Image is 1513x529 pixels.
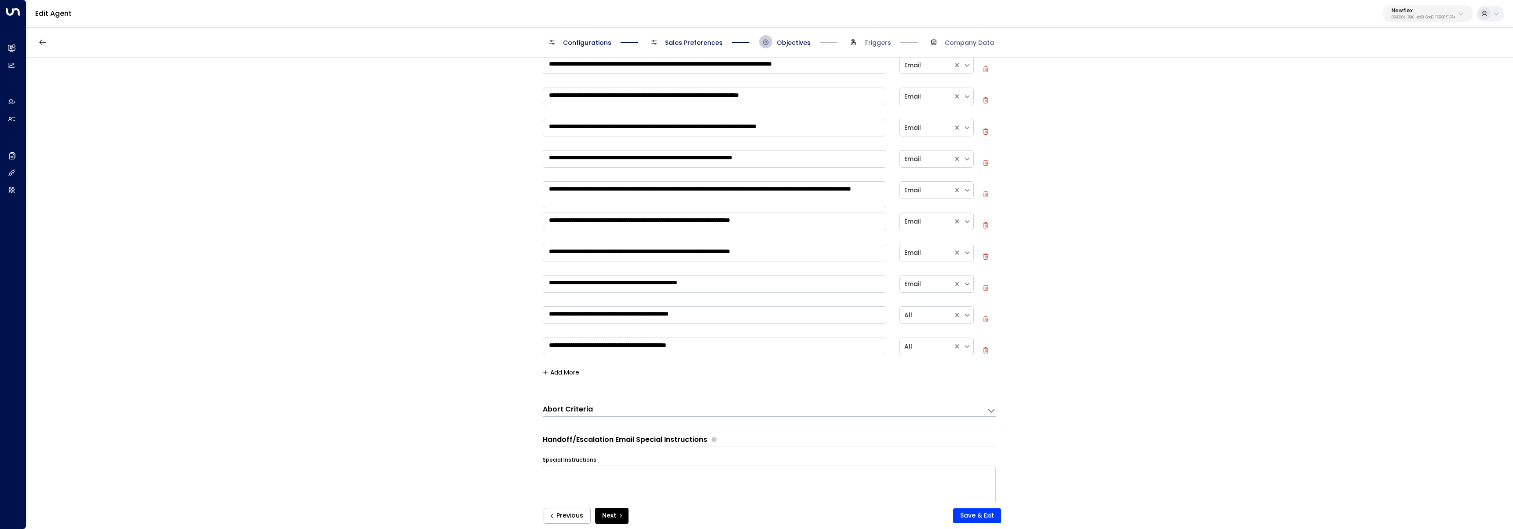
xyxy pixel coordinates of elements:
[953,508,1001,523] button: Save & Exit
[35,8,72,18] a: Edit Agent
[665,38,723,47] span: Sales Preferences
[543,404,593,415] h3: Abort Criteria
[563,38,611,47] span: Configurations
[595,508,629,524] button: Next
[543,369,579,376] button: Add More
[543,5,996,387] div: Escalation CriteriaDefine the scenarios in which the AI agent should escalate the conversation to...
[945,38,994,47] span: Company Data
[712,434,716,445] span: Provide any specific instructions for the content of handoff or escalation emails. These notes gu...
[544,508,591,524] button: Previous
[1392,16,1455,19] p: 0961307c-78f6-4b98-8ad0-173938f01974
[1383,5,1473,22] button: Newflex0961307c-78f6-4b98-8ad0-173938f01974
[864,38,891,47] span: Triggers
[543,434,707,445] h3: Handoff/Escalation Email Special Instructions
[777,38,811,47] span: Objectives
[543,404,996,417] div: Abort CriteriaDefine the scenarios in which the AI agent should abort or terminate the conversati...
[543,456,596,464] label: Special Instructions
[1392,8,1455,13] p: Newflex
